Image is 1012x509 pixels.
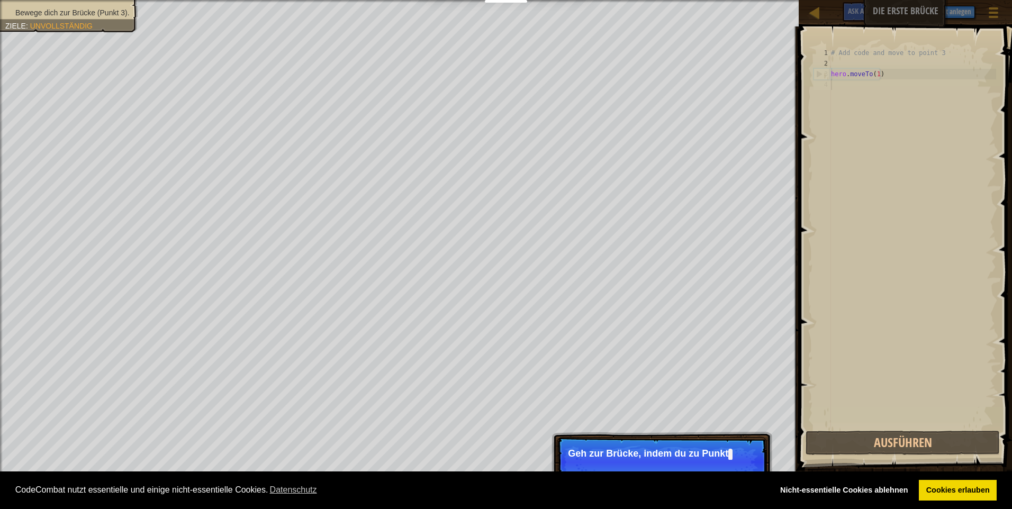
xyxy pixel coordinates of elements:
[980,2,1007,27] button: Menü anzeigen
[268,482,318,498] a: learn more about cookies
[919,480,997,501] a: allow cookies
[808,470,828,490] img: portrait.png
[26,22,30,30] span: :
[5,7,130,18] li: Bewege dich zur Brücke (Punkt 3).
[814,69,831,79] div: 3
[15,482,765,498] span: CodeCombat nutzt essentielle und einige nicht-essentielle Cookies.
[814,79,831,90] div: 4
[15,8,130,17] span: Bewege dich zur Brücke (Punkt 3).
[877,6,892,16] span: Tipps
[568,448,756,460] p: Geh zur Brücke, indem du zu Punkt
[814,58,831,69] div: 2
[5,22,26,30] span: Ziele
[30,22,93,30] span: Unvollständig
[806,431,1000,455] button: Ausführen
[773,480,915,501] a: deny cookies
[843,2,871,22] button: Ask AI
[903,6,975,19] button: Neuen Account anlegen
[814,48,831,58] div: 1
[848,6,866,16] span: Ask AI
